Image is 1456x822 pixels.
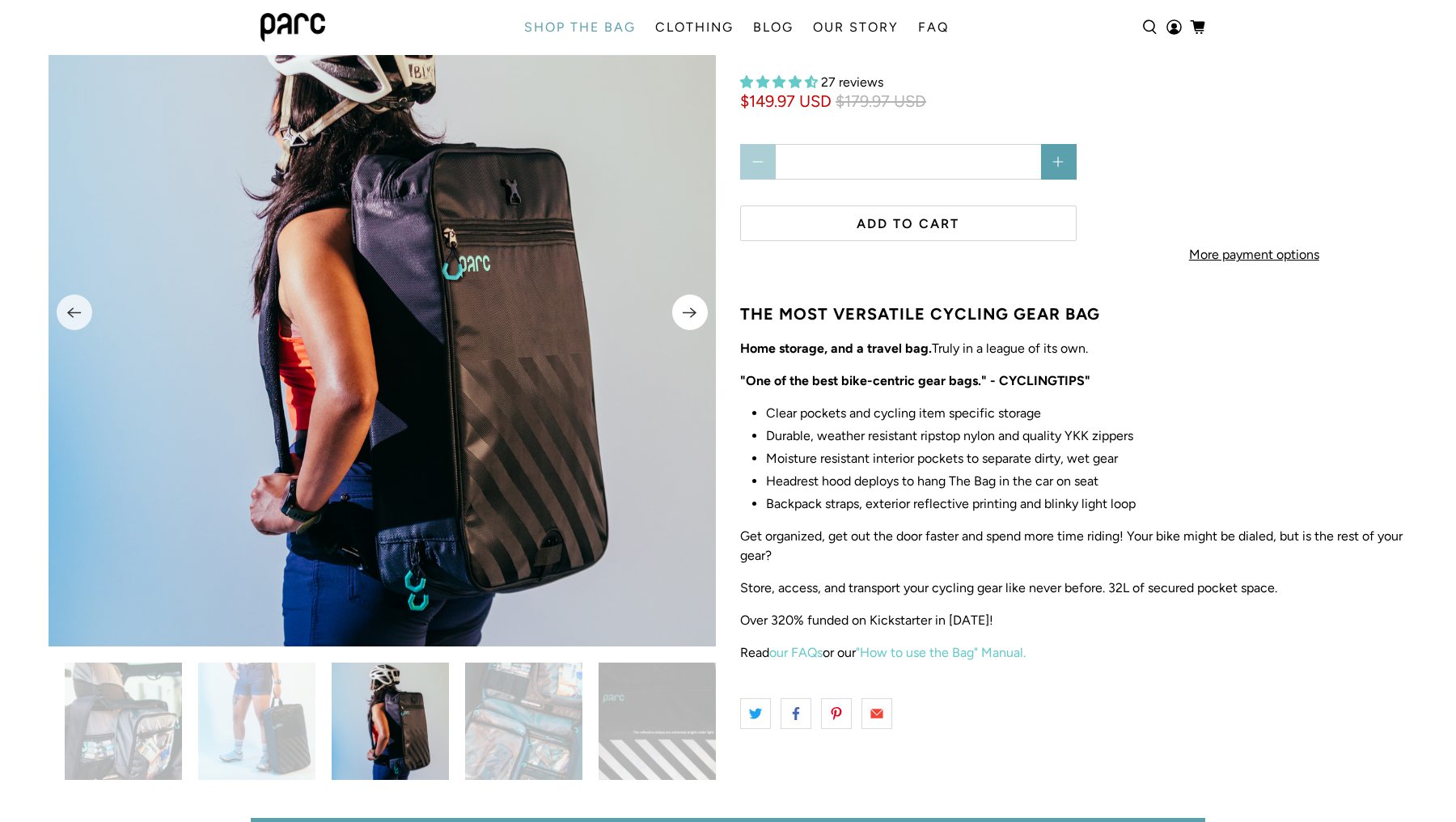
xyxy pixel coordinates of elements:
span: Durable, weather resistant ripstop nylon and quality YKK zippers [766,428,1133,443]
span: Get organized, get out the door faster and spend more time riding! Your bike might be dialed, but... [740,528,1403,563]
span: Moisture resistant interior pockets to separate dirty, wet gear [766,451,1118,466]
span: Over 320% funded on Kickstarter in [DATE]! [740,612,993,628]
button: Next [672,294,708,330]
span: Headrest hood deploys to hang The Bag in the car on seat [766,473,1098,489]
button: Previous [57,294,92,330]
strong: THE MOST VERSATILE CYCLING GEAR BAG [740,304,1100,324]
span: Add to cart [857,216,959,231]
span: $149.97 USD [740,91,832,112]
strong: ome storage, and a travel bag. [750,341,932,356]
a: More payment options [1120,234,1388,285]
button: Add to cart [740,205,1077,241]
span: Backpack straps, exterior reflective printing and blinky light loop [766,496,1136,511]
span: $179.97 USD [836,91,926,112]
strong: H [740,341,750,356]
span: 4.33 stars [740,74,818,90]
a: BLOG [743,5,803,50]
strong: "One of the best bike-centric gear bags." - CYCLINGTIPS" [740,373,1090,388]
span: Store, access, and transport your cycling gear like never before. 32L of secured pocket space. [740,580,1277,595]
a: CLOTHING [645,5,743,50]
a: OUR STORY [803,5,908,50]
a: "How to use the Bag" Manual. [856,645,1026,660]
a: SHOP THE BAG [514,5,645,50]
span: Read or our [740,645,1026,660]
a: FAQ [908,5,959,50]
span: 27 reviews [821,74,883,90]
img: parc bag logo [260,13,325,42]
span: Truly in a league of its own. [750,341,1088,356]
a: our FAQs [769,645,823,660]
span: Clear pockets and cycling item specific storage [766,405,1041,421]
